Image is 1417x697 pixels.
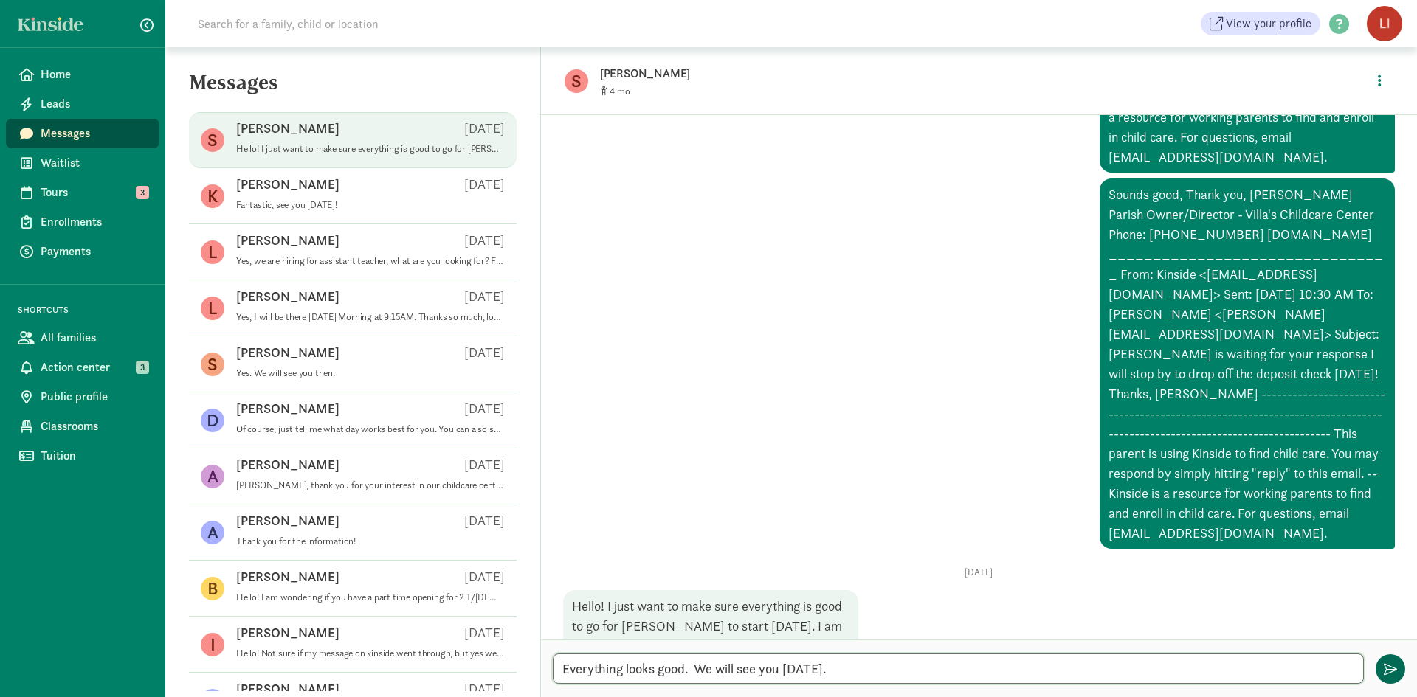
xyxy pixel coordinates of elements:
[6,207,159,237] a: Enrollments
[189,9,603,38] input: Search for a family, child or location
[464,512,505,530] p: [DATE]
[236,143,505,155] p: Hello! I just want to make sure everything is good to go for [PERSON_NAME] to start [DATE]. I am ...
[201,297,224,320] figure: L
[41,213,148,231] span: Enrollments
[236,479,505,491] p: [PERSON_NAME], thank you for your interest in our childcare center. We do have room in our after ...
[236,367,505,379] p: Yes. We will see you then.
[41,447,148,465] span: Tuition
[6,353,159,382] a: Action center 3
[6,119,159,148] a: Messages
[41,154,148,172] span: Waitlist
[236,400,339,417] p: [PERSON_NAME]
[565,69,588,93] figure: S
[201,465,224,488] figure: A
[41,329,148,347] span: All families
[6,60,159,89] a: Home
[1100,178,1395,549] div: Sounds good, Thank you, [PERSON_NAME] Parish Owner/Director - Villa's Childcare Center Phone: [PH...
[41,388,148,406] span: Public profile
[236,535,505,547] p: Thank you for the information!
[610,85,630,97] span: 4
[201,240,224,264] figure: L
[236,456,339,474] p: [PERSON_NAME]
[41,184,148,201] span: Tours
[464,456,505,474] p: [DATE]
[236,568,339,586] p: [PERSON_NAME]
[136,361,149,374] span: 3
[236,512,339,530] p: [PERSON_NAME]
[1226,15,1311,32] span: View your profile
[201,577,224,600] figure: B
[464,568,505,586] p: [DATE]
[464,288,505,305] p: [DATE]
[563,566,1395,578] p: [DATE]
[236,255,505,267] p: Yes, we are hiring for assistant teacher, what are you looking for? Feel free to send me your res...
[236,311,505,323] p: Yes, I will be there [DATE] Morning at 9:15AM. Thanks so much, looking forward to it!
[236,592,505,603] p: Hello! I am wondering if you have a part time opening for 2 1/[DEMOGRAPHIC_DATA]? We are looking ...
[6,441,159,471] a: Tuition
[236,624,339,642] p: [PERSON_NAME]
[6,412,159,441] a: Classrooms
[464,119,505,137] p: [DATE]
[201,633,224,656] figure: I
[41,243,148,260] span: Payments
[236,648,505,659] p: Hello! Not sure if my message on kinside went through, but yes we'd love to come tour the facilit...
[6,323,159,353] a: All families
[236,119,339,137] p: [PERSON_NAME]
[41,66,148,83] span: Home
[600,63,1065,84] p: [PERSON_NAME]
[165,71,540,106] h5: Messages
[464,624,505,642] p: [DATE]
[236,344,339,361] p: [PERSON_NAME]
[41,125,148,142] span: Messages
[6,382,159,412] a: Public profile
[236,423,505,435] p: Of course, just tell me what day works best for you. You can also schedule the tour on our websit...
[201,521,224,544] figure: A
[236,176,339,193] p: [PERSON_NAME]
[201,353,224,376] figure: S
[6,237,159,266] a: Payments
[464,176,505,193] p: [DATE]
[236,288,339,305] p: [PERSON_NAME]
[41,95,148,113] span: Leads
[136,186,149,199] span: 3
[6,148,159,178] a: Waitlist
[1201,12,1320,35] a: View your profile
[201,184,224,208] figure: K
[6,89,159,119] a: Leads
[201,409,224,432] figure: D
[464,232,505,249] p: [DATE]
[236,232,339,249] p: [PERSON_NAME]
[236,199,505,211] p: Fantastic, see you [DATE]!
[201,128,224,152] figure: S
[41,417,148,435] span: Classrooms
[464,400,505,417] p: [DATE]
[6,178,159,207] a: Tours 3
[464,344,505,361] p: [DATE]
[41,358,148,376] span: Action center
